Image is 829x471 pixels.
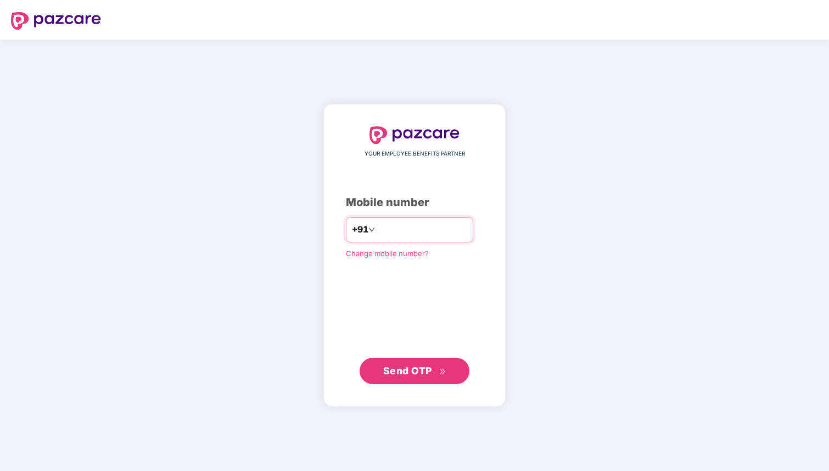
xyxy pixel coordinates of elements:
[360,358,469,384] button: Send OTPdouble-right
[352,223,368,236] span: +91
[383,365,432,376] span: Send OTP
[368,226,375,233] span: down
[365,149,465,158] span: YOUR EMPLOYEE BENEFITS PARTNER
[369,126,460,144] img: logo
[346,249,429,258] a: Change mobile number?
[11,12,101,30] img: logo
[439,368,446,375] span: double-right
[346,194,483,211] div: Mobile number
